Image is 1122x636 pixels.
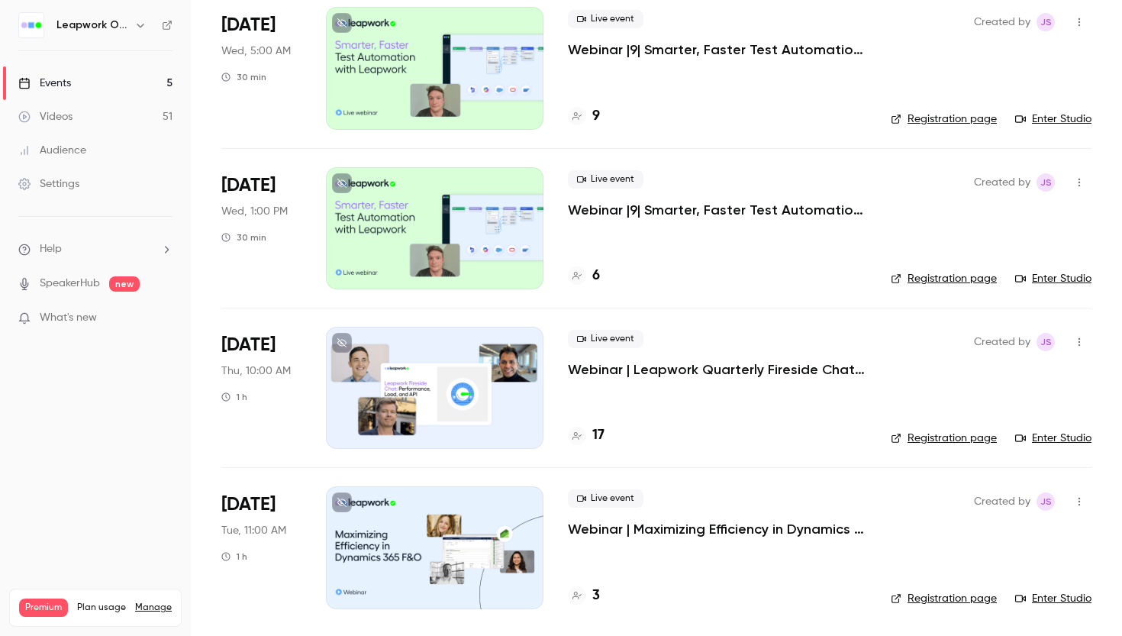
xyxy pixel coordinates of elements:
h6: Leapwork Online Event [56,18,128,33]
a: Registration page [891,431,997,446]
h4: 17 [592,425,605,446]
a: Manage [135,602,172,614]
div: 1 h [221,391,247,403]
a: Enter Studio [1015,431,1091,446]
a: Webinar |9| Smarter, Faster Test Automation with Leapwork | EMEA | Q3 2025 [568,40,866,59]
span: Plan usage [77,602,126,614]
h4: 6 [592,266,600,286]
li: help-dropdown-opener [18,241,172,257]
a: SpeakerHub [40,276,100,292]
span: [DATE] [221,13,276,37]
span: Live event [568,330,643,348]
a: 6 [568,266,600,286]
span: Created by [974,492,1030,511]
span: [DATE] [221,492,276,517]
div: Sep 30 Tue, 11:00 AM (America/New York) [221,486,301,609]
span: [DATE] [221,173,276,198]
span: Wed, 1:00 PM [221,204,288,219]
span: Jaynesh Singh [1037,173,1055,192]
span: Live event [568,170,643,189]
div: 30 min [221,231,266,244]
span: What's new [40,310,97,326]
div: Settings [18,176,79,192]
span: Premium [19,599,68,617]
a: Webinar |9| Smarter, Faster Test Automation with Leapwork | [GEOGRAPHIC_DATA] | Q3 2025 [568,201,866,219]
a: Registration page [891,591,997,606]
div: Videos [18,109,73,124]
a: 3 [568,586,600,606]
div: 30 min [221,71,266,83]
div: Audience [18,143,86,158]
span: new [109,276,140,292]
span: [DATE] [221,333,276,357]
span: Created by [974,173,1030,192]
span: Jaynesh Singh [1037,333,1055,351]
img: Leapwork Online Event [19,13,44,37]
a: Enter Studio [1015,591,1091,606]
span: JS [1040,13,1052,31]
span: Tue, 11:00 AM [221,523,286,538]
span: JS [1040,173,1052,192]
span: Jaynesh Singh [1037,492,1055,511]
a: Registration page [891,111,997,127]
span: Help [40,241,62,257]
span: Live event [568,10,643,28]
span: JS [1040,333,1052,351]
a: Enter Studio [1015,111,1091,127]
span: Jaynesh Singh [1037,13,1055,31]
span: Thu, 10:00 AM [221,363,291,379]
div: Sep 25 Thu, 10:00 AM (America/New York) [221,327,301,449]
div: Events [18,76,71,91]
div: 1 h [221,550,247,563]
span: Live event [568,489,643,508]
h4: 9 [592,106,600,127]
span: Created by [974,333,1030,351]
a: 9 [568,106,600,127]
span: Created by [974,13,1030,31]
span: JS [1040,492,1052,511]
a: Enter Studio [1015,271,1091,286]
a: 17 [568,425,605,446]
iframe: Noticeable Trigger [154,312,172,325]
a: Registration page [891,271,997,286]
div: Sep 24 Wed, 1:00 PM (America/New York) [221,167,301,289]
span: Wed, 5:00 AM [221,44,291,59]
div: Sep 24 Wed, 10:00 AM (Europe/London) [221,7,301,129]
a: Webinar | Leapwork Quarterly Fireside Chat | Q3 2025 [568,360,866,379]
h4: 3 [592,586,600,606]
a: Webinar | Maximizing Efficiency in Dynamics 365 | Q3 2025 [568,520,866,538]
